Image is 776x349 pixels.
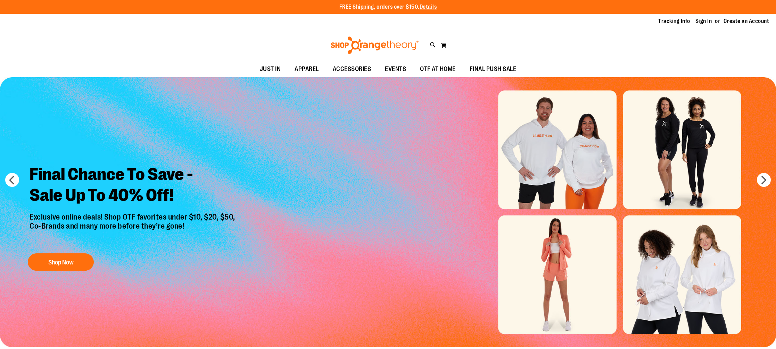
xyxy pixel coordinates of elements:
[385,61,406,77] span: EVENTS
[658,17,690,25] a: Tracking Info
[5,173,19,187] button: prev
[260,61,281,77] span: JUST IN
[470,61,517,77] span: FINAL PUSH SALE
[288,61,326,77] a: APPAREL
[295,61,319,77] span: APPAREL
[333,61,371,77] span: ACCESSORIES
[757,173,771,187] button: next
[326,61,378,77] a: ACCESSORIES
[28,254,94,271] button: Shop Now
[378,61,413,77] a: EVENTS
[24,213,242,247] p: Exclusive online deals! Shop OTF favorites under $10, $20, $50, Co-Brands and many more before th...
[413,61,463,77] a: OTF AT HOME
[420,61,456,77] span: OTF AT HOME
[724,17,769,25] a: Create an Account
[463,61,523,77] a: FINAL PUSH SALE
[24,159,242,275] a: Final Chance To Save -Sale Up To 40% Off! Exclusive online deals! Shop OTF favorites under $10, $...
[695,17,712,25] a: Sign In
[24,159,242,213] h2: Final Chance To Save - Sale Up To 40% Off!
[253,61,288,77] a: JUST IN
[420,4,437,10] a: Details
[330,37,420,54] img: Shop Orangetheory
[339,3,437,11] p: FREE Shipping, orders over $150.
